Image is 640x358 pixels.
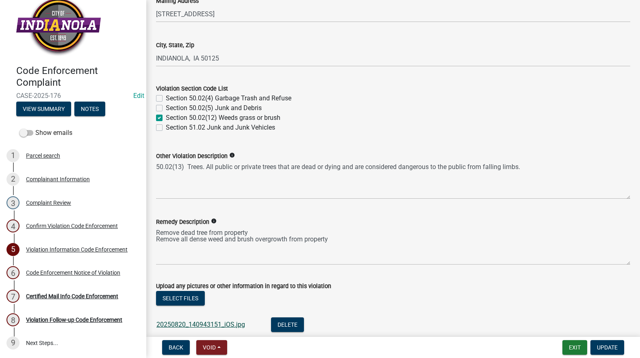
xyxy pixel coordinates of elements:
[156,154,228,159] label: Other Violation Description
[133,92,144,100] wm-modal-confirm: Edit Application Number
[26,293,118,299] div: Certified Mail Info Code Enforcement
[26,176,90,182] div: Complainant Information
[16,65,140,89] h4: Code Enforcement Complaint
[26,270,120,276] div: Code Enforcement Notice of Violation
[7,266,20,279] div: 6
[26,223,118,229] div: Confirm Violation Code Enforcement
[16,106,71,113] wm-modal-confirm: Summary
[166,123,275,132] label: Section 51.02 Junk and Junk Vehicles
[166,113,280,123] label: Section 50.02(12) Weeds grass or brush
[133,92,144,100] a: Edit
[166,93,291,103] label: Section 50.02(4) Garbage Trash and Refuse
[7,173,20,186] div: 2
[162,340,190,355] button: Back
[271,317,304,332] button: Delete
[74,106,105,113] wm-modal-confirm: Notes
[196,340,227,355] button: Void
[597,344,618,351] span: Update
[562,340,587,355] button: Exit
[74,102,105,116] button: Notes
[166,103,262,113] label: Section 50.02(5) Junk and Debris
[590,340,624,355] button: Update
[229,152,235,158] i: info
[26,317,122,323] div: Violation Follow-up Code Enforcement
[7,290,20,303] div: 7
[211,218,217,224] i: info
[26,153,60,158] div: Parcel search
[271,321,304,329] wm-modal-confirm: Delete Document
[7,149,20,162] div: 1
[203,344,216,351] span: Void
[7,196,20,209] div: 3
[156,284,331,289] label: Upload any pictures or other information in regard to this violation
[156,43,194,48] label: City, State, Zip
[7,313,20,326] div: 8
[7,219,20,232] div: 4
[16,92,130,100] span: CASE-2025-176
[26,247,128,252] div: Violation Information Code Enforcement
[169,344,183,351] span: Back
[156,86,228,92] label: Violation Section Code List
[7,243,20,256] div: 5
[26,200,71,206] div: Complaint Review
[7,336,20,349] div: 9
[16,102,71,116] button: View Summary
[156,321,245,328] a: 20250820_140943151_iOS.jpg
[156,291,205,306] button: Select files
[156,219,209,225] label: Remedy Description
[20,128,72,138] label: Show emails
